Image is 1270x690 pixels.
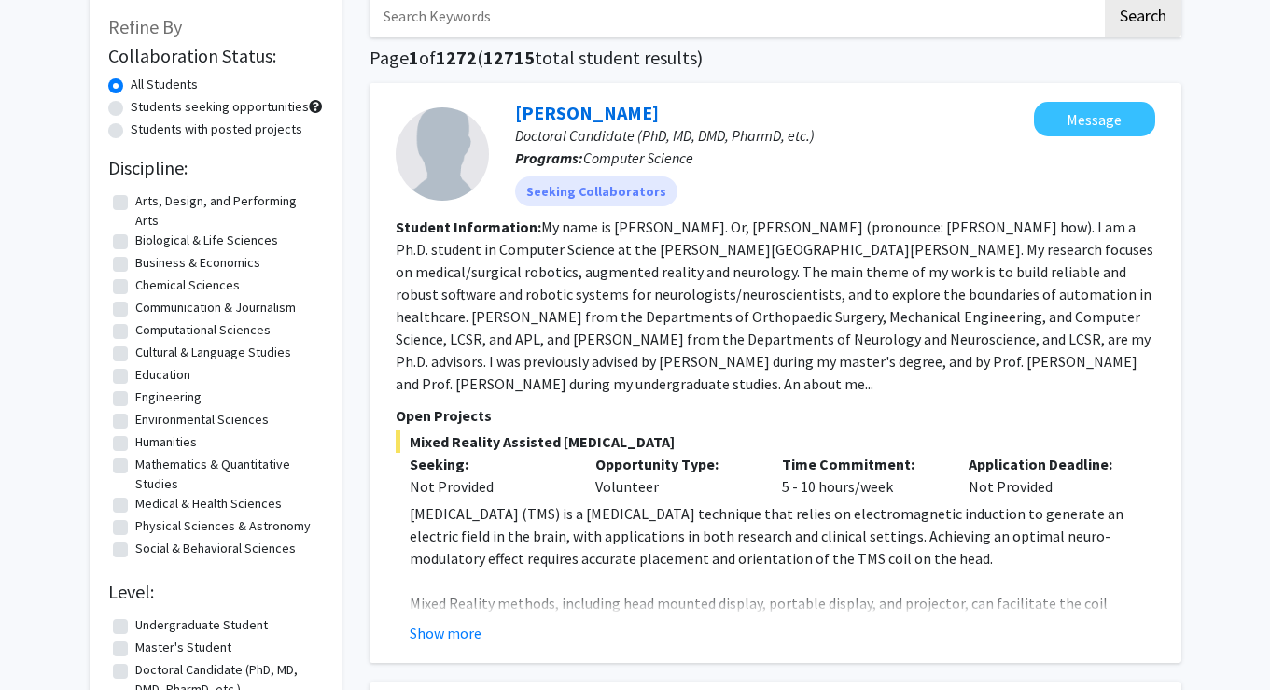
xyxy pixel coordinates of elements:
p: Seeking: [410,453,568,475]
label: Physical Sciences & Astronomy [135,516,311,536]
label: Education [135,365,190,385]
label: Students with posted projects [131,120,302,139]
p: Opportunity Type: [595,453,754,475]
label: All Students [131,75,198,94]
h1: Page of ( total student results) [370,47,1181,69]
a: [PERSON_NAME] [515,101,659,124]
h2: Level: [108,581,323,603]
mat-chip: Seeking Collaborators [515,176,677,206]
span: Computer Science [583,148,693,167]
iframe: Chat [14,606,79,676]
h2: Collaboration Status: [108,45,323,67]
label: Environmental Sciences [135,410,269,429]
label: Computational Sciences [135,320,271,340]
div: 5 - 10 hours/week [768,453,955,498]
span: 1 [409,46,419,69]
label: Cultural & Language Studies [135,343,291,362]
label: Undergraduate Student [135,615,268,635]
label: Mathematics & Quantitative Studies [135,455,318,494]
span: 12715 [483,46,535,69]
label: Humanities [135,432,197,452]
span: Mixed Reality Assisted [MEDICAL_DATA] [396,430,1155,453]
div: Not Provided [955,453,1141,498]
label: Master's Student [135,638,231,657]
p: Time Commitment: [782,453,941,475]
b: Student Information: [396,218,541,236]
label: Students seeking opportunities [131,97,309,117]
span: 1272 [436,46,477,69]
label: Chemical Sciences [135,275,240,295]
button: Message Yihao Liu [1034,102,1155,136]
p: Application Deadline: [969,453,1127,475]
div: Not Provided [410,475,568,498]
label: Medical & Health Sciences [135,494,282,514]
b: Programs: [515,148,583,167]
p: Mixed Reality methods, including head mounted display, portable display, and projector, can facil... [410,592,1155,637]
h2: Discipline: [108,157,323,179]
fg-read-more: My name is [PERSON_NAME]. Or, [PERSON_NAME] (pronounce: [PERSON_NAME] how). I am a Ph.D. student ... [396,218,1153,393]
div: Volunteer [581,453,768,498]
button: Show more [410,622,481,644]
span: Doctoral Candidate (PhD, MD, DMD, PharmD, etc.) [515,126,815,145]
label: Communication & Journalism [135,298,296,317]
label: Biological & Life Sciences [135,231,278,250]
label: Arts, Design, and Performing Arts [135,191,318,231]
span: [MEDICAL_DATA] (TMS) is a [MEDICAL_DATA] technique that relies on electromagnetic induction to ge... [410,504,1123,568]
label: Engineering [135,387,202,407]
label: Business & Economics [135,253,260,273]
span: Refine By [108,15,182,38]
span: Open Projects [396,406,492,425]
label: Social & Behavioral Sciences [135,539,296,558]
